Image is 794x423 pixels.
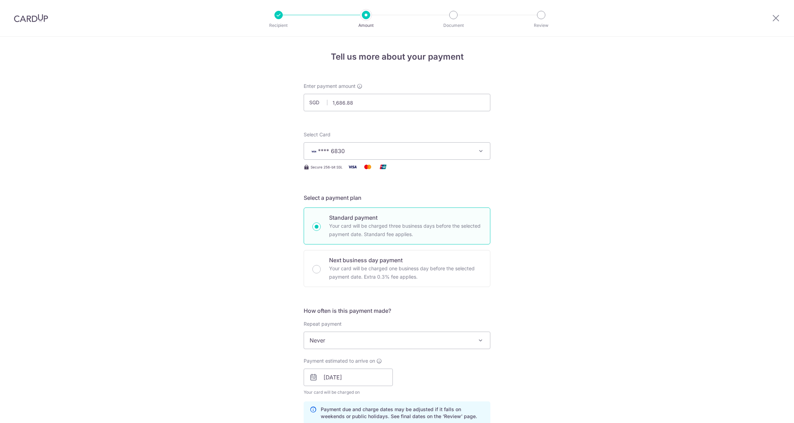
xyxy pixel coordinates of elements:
input: DD / MM / YYYY [304,369,393,386]
label: Repeat payment [304,320,342,327]
p: Next business day payment [329,256,482,264]
h5: Select a payment plan [304,194,490,202]
p: Payment due and charge dates may be adjusted if it falls on weekends or public holidays. See fina... [321,406,484,420]
p: Your card will be charged three business days before the selected payment date. Standard fee appl... [329,222,482,239]
span: Secure 256-bit SSL [311,164,343,170]
span: SGD [309,99,327,106]
p: Amount [340,22,392,29]
img: VISA [310,149,318,154]
input: 0.00 [304,94,490,111]
img: Visa [345,163,359,171]
p: Review [515,22,567,29]
span: Never [304,332,490,349]
span: Never [304,332,490,349]
span: Your card will be charged on [304,389,393,396]
p: Your card will be charged one business day before the selected payment date. Extra 0.3% fee applies. [329,264,482,281]
h4: Tell us more about your payment [304,51,490,63]
span: Payment estimated to arrive on [304,357,375,364]
img: Mastercard [361,163,375,171]
span: Enter payment amount [304,83,356,90]
p: Document [428,22,479,29]
img: Union Pay [376,163,390,171]
span: translation missing: en.payables.payment_networks.credit_card.summary.labels.select_card [304,131,330,137]
p: Recipient [253,22,304,29]
p: Standard payment [329,213,482,222]
img: CardUp [14,14,48,22]
h5: How often is this payment made? [304,307,490,315]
